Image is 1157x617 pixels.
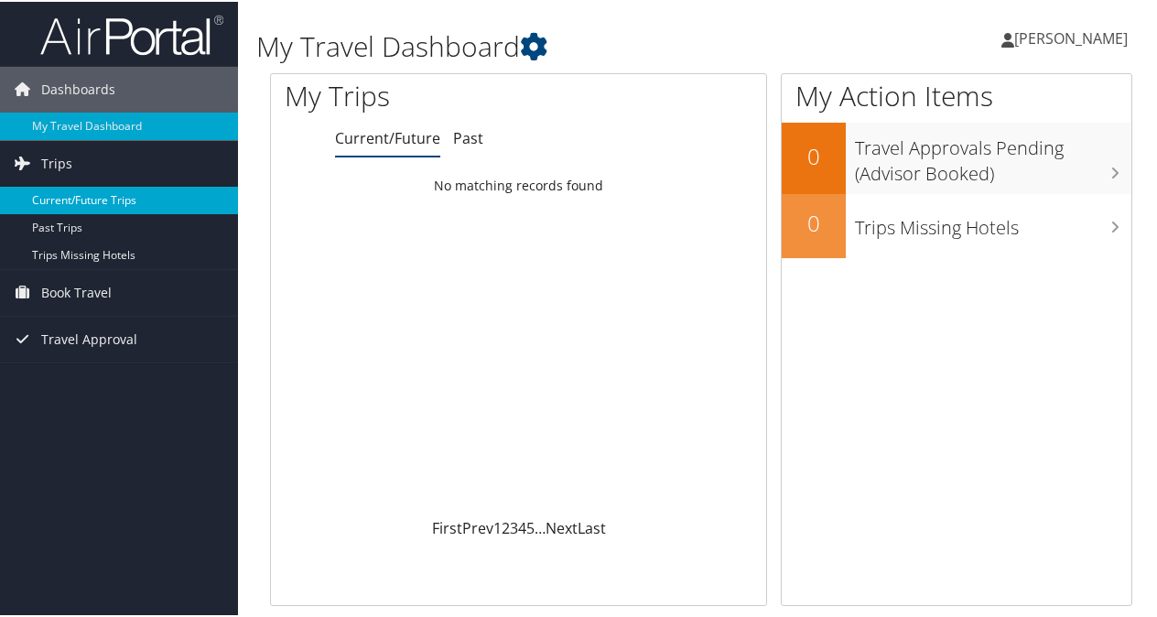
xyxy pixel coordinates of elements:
[271,168,766,200] td: No matching records found
[535,516,546,536] span: …
[1001,9,1146,64] a: [PERSON_NAME]
[41,268,112,314] span: Book Travel
[502,516,510,536] a: 2
[855,204,1131,239] h3: Trips Missing Hotels
[1014,27,1128,47] span: [PERSON_NAME]
[432,516,462,536] a: First
[41,139,72,185] span: Trips
[40,12,223,55] img: airportal-logo.png
[335,126,440,146] a: Current/Future
[782,121,1131,191] a: 0Travel Approvals Pending (Advisor Booked)
[782,139,846,170] h2: 0
[285,75,546,114] h1: My Trips
[462,516,493,536] a: Prev
[256,26,849,64] h1: My Travel Dashboard
[526,516,535,536] a: 5
[546,516,578,536] a: Next
[578,516,606,536] a: Last
[782,75,1131,114] h1: My Action Items
[493,516,502,536] a: 1
[782,192,1131,256] a: 0Trips Missing Hotels
[41,315,137,361] span: Travel Approval
[782,206,846,237] h2: 0
[855,124,1131,185] h3: Travel Approvals Pending (Advisor Booked)
[453,126,483,146] a: Past
[510,516,518,536] a: 3
[518,516,526,536] a: 4
[41,65,115,111] span: Dashboards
